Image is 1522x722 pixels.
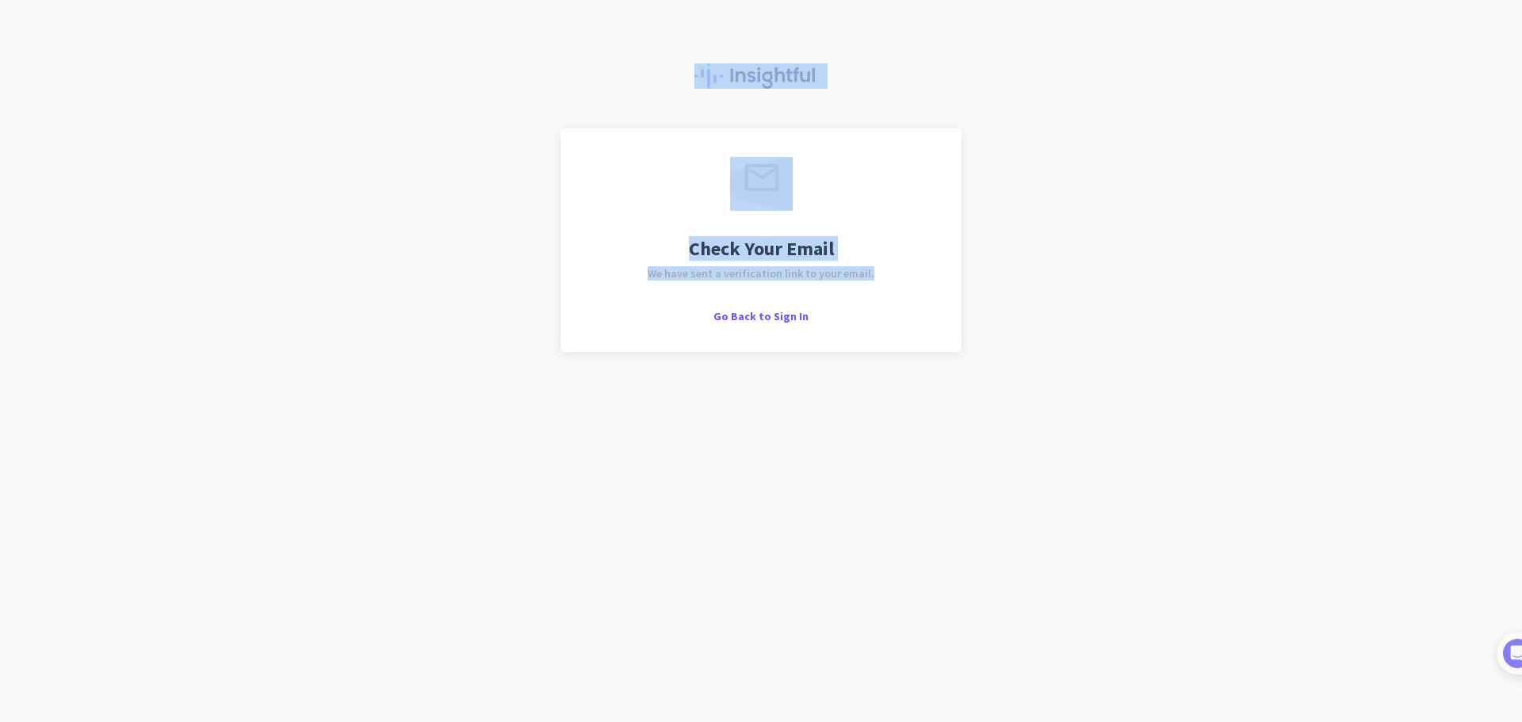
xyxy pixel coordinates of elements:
span: Check Your Email [689,239,834,258]
span: We have sent a verification link to your email. [648,268,874,279]
img: email-sent [730,157,793,211]
span: Go Back to Sign In [713,309,809,323]
img: Insightful [694,63,828,89]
